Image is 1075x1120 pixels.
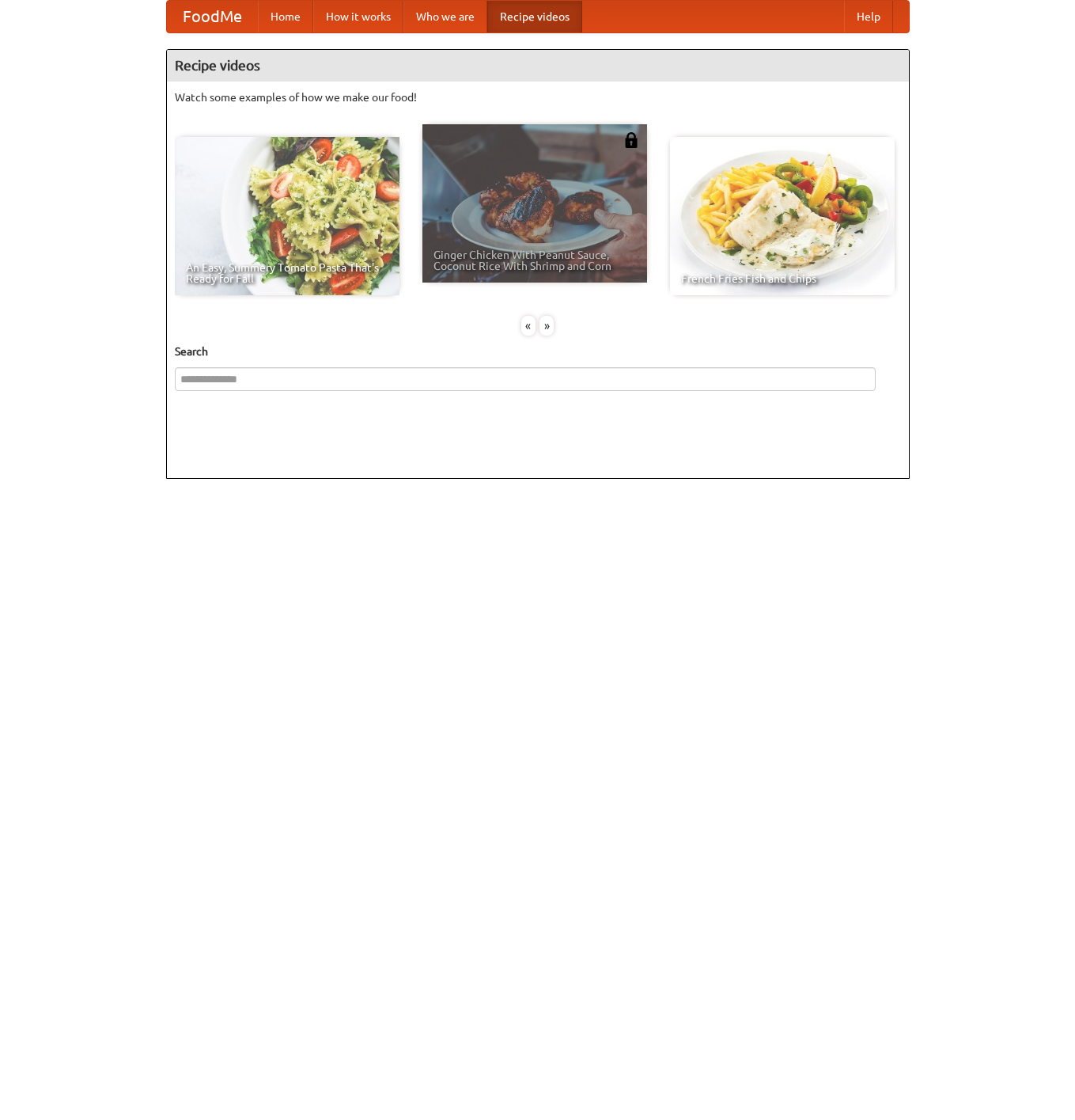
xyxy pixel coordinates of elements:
a: French Fries Fish and Chips [670,137,895,295]
h4: Recipe videos [167,50,909,82]
a: An Easy, Summery Tomato Pasta That's Ready for Fall [175,137,399,295]
span: An Easy, Summery Tomato Pasta That's Ready for Fall [186,262,388,284]
p: Watch some examples of how we make our food! [175,89,901,105]
span: French Fries Fish and Chips [681,273,884,284]
a: Recipe videos [487,1,582,32]
a: Help [844,1,893,32]
a: Home [258,1,313,32]
img: 483408.png [623,132,639,148]
a: How it works [313,1,403,32]
a: FoodMe [167,1,258,32]
h5: Search [175,344,901,359]
div: » [539,316,554,336]
div: « [521,316,536,336]
a: Who we are [403,1,487,32]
